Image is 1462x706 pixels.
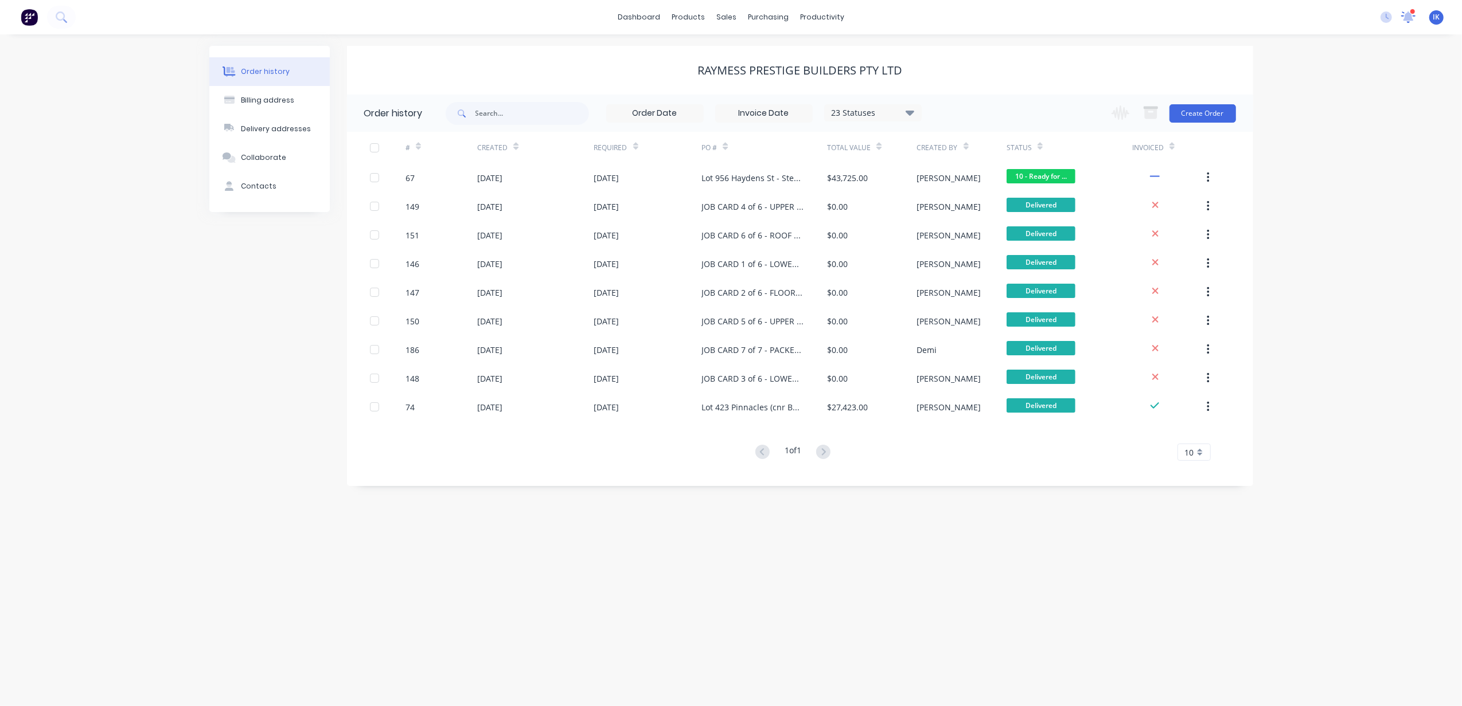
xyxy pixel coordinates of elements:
[827,258,848,270] div: $0.00
[406,401,415,413] div: 74
[406,315,419,327] div: 150
[209,172,330,201] button: Contacts
[827,287,848,299] div: $0.00
[917,172,981,184] div: [PERSON_NAME]
[701,372,804,385] div: JOB CARD 3 of 6 - LOWER STRUCTURAL STEEL
[594,372,619,385] div: [DATE]
[594,258,619,270] div: [DATE]
[1433,12,1440,22] span: IK
[666,9,711,26] div: products
[477,315,502,327] div: [DATE]
[406,143,410,153] div: #
[1169,104,1236,123] button: Create Order
[406,344,419,356] div: 186
[241,66,290,77] div: Order history
[475,102,589,125] input: Search...
[1007,284,1075,298] span: Delivered
[209,86,330,115] button: Billing address
[794,9,850,26] div: productivity
[594,201,619,213] div: [DATE]
[1007,198,1075,212] span: Delivered
[406,132,477,163] div: #
[1007,255,1075,269] span: Delivered
[917,201,981,213] div: [PERSON_NAME]
[917,287,981,299] div: [PERSON_NAME]
[701,201,804,213] div: JOB CARD 4 of 6 - UPPER WALLS
[607,105,703,122] input: Order Date
[241,152,286,163] div: Collaborate
[1007,132,1132,163] div: Status
[917,344,937,356] div: Demi
[917,372,981,385] div: [PERSON_NAME]
[209,115,330,143] button: Delivery addresses
[477,287,502,299] div: [DATE]
[406,201,419,213] div: 149
[364,107,423,120] div: Order history
[827,201,848,213] div: $0.00
[1007,370,1075,384] span: Delivered
[241,181,276,191] div: Contacts
[1007,398,1075,413] span: Delivered
[1132,132,1204,163] div: Invoiced
[742,9,794,26] div: purchasing
[701,258,804,270] div: JOB CARD 1 of 6 - LOWER WALLS
[594,315,619,327] div: [DATE]
[1007,312,1075,327] span: Delivered
[1007,341,1075,355] span: Delivered
[701,401,804,413] div: Lot 423 Pinnacles (cnr Barunga), Yarrabilba - Steel Framing - Rev 2
[1007,226,1075,241] span: Delivered
[594,229,619,241] div: [DATE]
[785,444,801,461] div: 1 of 1
[701,132,827,163] div: PO #
[477,229,502,241] div: [DATE]
[1007,169,1075,183] span: 10 - Ready for ...
[701,229,804,241] div: JOB CARD 6 of 6 - ROOF TRUSSES
[827,132,917,163] div: Total Value
[701,315,804,327] div: JOB CARD 5 of 6 - UPPER STRUCTURAL STEEL
[477,143,508,153] div: Created
[594,401,619,413] div: [DATE]
[209,143,330,172] button: Collaborate
[594,143,627,153] div: Required
[711,9,742,26] div: sales
[827,372,848,385] div: $0.00
[477,372,502,385] div: [DATE]
[477,172,502,184] div: [DATE]
[1185,446,1194,458] span: 10
[716,105,812,122] input: Invoice Date
[825,107,921,119] div: 23 Statuses
[1007,143,1032,153] div: Status
[917,401,981,413] div: [PERSON_NAME]
[827,143,871,153] div: Total Value
[594,344,619,356] div: [DATE]
[917,315,981,327] div: [PERSON_NAME]
[827,172,868,184] div: $43,725.00
[701,143,717,153] div: PO #
[917,258,981,270] div: [PERSON_NAME]
[477,258,502,270] div: [DATE]
[477,401,502,413] div: [DATE]
[594,132,702,163] div: Required
[917,143,958,153] div: Created By
[1132,143,1164,153] div: Invoiced
[827,229,848,241] div: $0.00
[612,9,666,26] a: dashboard
[701,344,804,356] div: JOB CARD 7 of 7 - PACKERS B0441Original Xero Quote - QU-0984
[701,172,804,184] div: Lot 956 Haydens St - Steel Framing - Rev 2
[406,172,415,184] div: 67
[827,401,868,413] div: $27,423.00
[827,315,848,327] div: $0.00
[701,287,804,299] div: JOB CARD 2 of 6 - FLOOR JOISTS
[241,95,294,105] div: Billing address
[477,201,502,213] div: [DATE]
[406,258,419,270] div: 146
[406,229,419,241] div: 151
[594,172,619,184] div: [DATE]
[406,372,419,385] div: 148
[697,64,902,77] div: Raymess Prestige Builders Pty Ltd
[917,229,981,241] div: [PERSON_NAME]
[477,344,502,356] div: [DATE]
[827,344,848,356] div: $0.00
[594,287,619,299] div: [DATE]
[406,287,419,299] div: 147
